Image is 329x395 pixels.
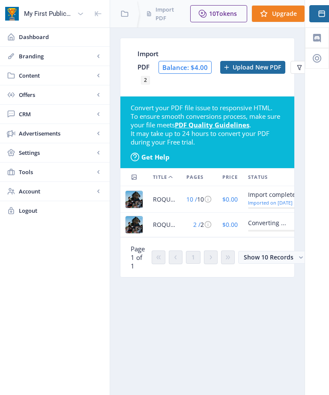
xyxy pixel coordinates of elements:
[248,218,299,228] div: Converting ...
[5,7,19,21] img: app-icon.png
[131,244,145,270] span: Page 1 of 1
[153,172,167,182] span: Title
[126,191,143,208] img: 2da09395-1abb-43f4-9a09-99c75b051d04.jpg
[19,90,94,99] span: Offers
[19,52,94,60] span: Branding
[244,253,293,261] span: Show 10 Records
[19,187,94,196] span: Account
[24,4,74,23] div: My First Publication
[248,200,299,205] div: Imported on [DATE]
[153,220,176,230] span: ROQUETA ISSUE 375 10 page test.pdf
[186,251,200,264] button: 1
[222,220,238,229] span: $0.00
[186,194,212,205] div: 10
[193,220,200,229] span: 2 /
[19,168,94,176] span: Tools
[19,110,94,118] span: CRM
[131,129,284,146] div: It may take up to 24 hours to convert your PDF during your Free trial.
[190,5,247,22] button: 10Tokens
[238,251,308,264] button: Show 10 Records
[19,129,94,138] span: Advertisements
[186,195,197,203] span: 10 /
[272,10,297,17] span: Upgrade
[191,254,195,261] span: 1
[126,216,143,233] img: de9ff8f4-cfa9-45a5-ac91-52afc2ab8e0c.jpg
[248,172,268,182] span: Status
[131,103,284,112] div: Convert your PDF file issue to responsive HTML.
[141,76,150,84] span: 2
[131,153,182,161] a: Get Help
[290,61,326,74] button: Filter
[222,172,238,182] span: Price
[156,5,176,22] span: Import PDF
[19,206,103,215] span: Logout
[222,195,238,203] span: $0.00
[131,112,284,129] div: To ensure smooth conversions process, make sure your file meets .
[19,71,94,80] span: Content
[251,5,305,22] button: Upgrade
[186,220,212,230] div: 2
[159,61,212,74] span: Balance: $4.00
[19,148,94,157] span: Settings
[220,61,285,74] button: Upload New PDF
[19,33,103,41] span: Dashboard
[153,194,176,205] span: ROQUETA ISSUE 375 10 page test 2.pdf
[216,9,237,18] span: Tokens
[175,121,249,129] a: PDF Quality Guidelines
[186,172,203,182] span: Pages
[233,64,281,71] span: Upload New PDF
[138,49,159,71] span: Import PDF
[248,190,299,200] div: Import completed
